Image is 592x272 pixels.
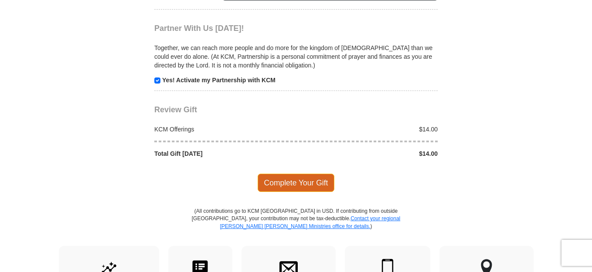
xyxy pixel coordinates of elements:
p: Together, we can reach more people and do more for the kingdom of [DEMOGRAPHIC_DATA] than we coul... [154,44,438,70]
div: Total Gift [DATE] [150,149,296,158]
div: $14.00 [296,125,442,134]
span: Complete Your Gift [258,174,335,192]
div: $14.00 [296,149,442,158]
span: Review Gift [154,105,197,114]
span: Partner With Us [DATE]! [154,24,244,33]
strong: Yes! Activate my Partnership with KCM [162,77,276,84]
a: Contact your regional [PERSON_NAME] [PERSON_NAME] Ministries office for details. [220,215,400,229]
p: (All contributions go to KCM [GEOGRAPHIC_DATA] in USD. If contributing from outside [GEOGRAPHIC_D... [191,208,401,245]
div: KCM Offerings [150,125,296,134]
